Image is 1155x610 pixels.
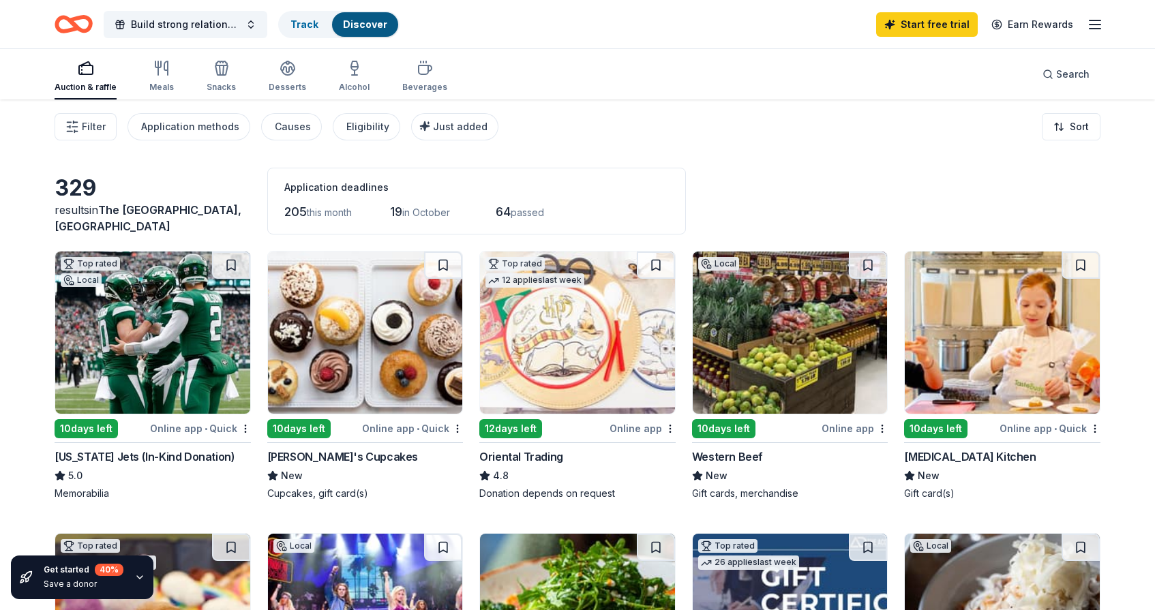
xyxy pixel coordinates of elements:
[610,420,676,437] div: Online app
[511,207,544,218] span: passed
[149,82,174,93] div: Meals
[693,251,888,414] img: Image for Western Beef
[82,119,106,135] span: Filter
[1054,423,1057,434] span: •
[698,555,799,570] div: 26 applies last week
[104,11,267,38] button: Build strong relations with school staff,admin staff, and moat importantly students
[44,579,123,590] div: Save a donor
[1032,61,1100,88] button: Search
[1000,420,1100,437] div: Online app Quick
[692,448,763,465] div: Western Beef
[207,82,236,93] div: Snacks
[273,539,314,553] div: Local
[61,273,102,287] div: Local
[390,204,402,219] span: 19
[402,82,447,93] div: Beverages
[267,487,464,500] div: Cupcakes, gift card(s)
[343,18,387,30] a: Discover
[706,468,727,484] span: New
[479,251,676,500] a: Image for Oriental TradingTop rated12 applieslast week12days leftOnline appOriental Trading4.8Don...
[1042,113,1100,140] button: Sort
[150,420,251,437] div: Online app Quick
[55,8,93,40] a: Home
[95,564,123,576] div: 40 %
[479,448,563,465] div: Oriental Trading
[55,251,251,500] a: Image for New York Jets (In-Kind Donation)Top ratedLocal10days leftOnline app•Quick[US_STATE] Jet...
[205,423,207,434] span: •
[1056,66,1090,82] span: Search
[55,203,241,233] span: in
[269,55,306,100] button: Desserts
[479,419,542,438] div: 12 days left
[284,204,307,219] span: 205
[876,12,978,37] a: Start free trial
[268,251,463,414] img: Image for Molly's Cupcakes
[433,121,487,132] span: Just added
[485,257,545,271] div: Top rated
[55,202,251,234] div: results
[141,119,239,135] div: Application methods
[55,174,251,202] div: 329
[127,113,250,140] button: Application methods
[55,251,250,414] img: Image for New York Jets (In-Kind Donation)
[333,113,400,140] button: Eligibility
[149,55,174,100] button: Meals
[207,55,236,100] button: Snacks
[61,257,120,271] div: Top rated
[55,55,117,100] button: Auction & raffle
[493,468,509,484] span: 4.8
[411,113,498,140] button: Just added
[339,82,370,93] div: Alcohol
[496,204,511,219] span: 64
[692,251,888,500] a: Image for Western BeefLocal10days leftOnline appWestern BeefNewGift cards, merchandise
[267,419,331,438] div: 10 days left
[68,468,82,484] span: 5.0
[983,12,1081,37] a: Earn Rewards
[904,251,1100,500] a: Image for Taste Buds Kitchen10days leftOnline app•Quick[MEDICAL_DATA] KitchenNewGift card(s)
[339,55,370,100] button: Alcohol
[284,179,669,196] div: Application deadlines
[692,419,755,438] div: 10 days left
[417,423,419,434] span: •
[44,564,123,576] div: Get started
[55,419,118,438] div: 10 days left
[131,16,240,33] span: Build strong relations with school staff,admin staff, and moat importantly students
[905,251,1100,414] img: Image for Taste Buds Kitchen
[267,448,418,465] div: [PERSON_NAME]'s Cupcakes
[822,420,888,437] div: Online app
[307,207,352,218] span: this month
[1070,119,1089,135] span: Sort
[55,82,117,93] div: Auction & raffle
[480,251,675,414] img: Image for Oriental Trading
[55,487,251,500] div: Memorabilia
[479,487,676,500] div: Donation depends on request
[61,539,120,553] div: Top rated
[402,55,447,100] button: Beverages
[904,487,1100,500] div: Gift card(s)
[904,419,967,438] div: 10 days left
[290,18,318,30] a: Track
[692,487,888,500] div: Gift cards, merchandise
[362,420,463,437] div: Online app Quick
[275,119,311,135] div: Causes
[910,539,951,553] div: Local
[346,119,389,135] div: Eligibility
[918,468,940,484] span: New
[904,448,1036,465] div: [MEDICAL_DATA] Kitchen
[698,257,739,271] div: Local
[281,468,303,484] span: New
[698,539,757,553] div: Top rated
[55,448,235,465] div: [US_STATE] Jets (In-Kind Donation)
[261,113,322,140] button: Causes
[402,207,450,218] span: in October
[278,11,400,38] button: TrackDiscover
[55,113,117,140] button: Filter
[267,251,464,500] a: Image for Molly's Cupcakes10days leftOnline app•Quick[PERSON_NAME]'s CupcakesNewCupcakes, gift ca...
[485,273,584,288] div: 12 applies last week
[269,82,306,93] div: Desserts
[55,203,241,233] span: The [GEOGRAPHIC_DATA], [GEOGRAPHIC_DATA]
